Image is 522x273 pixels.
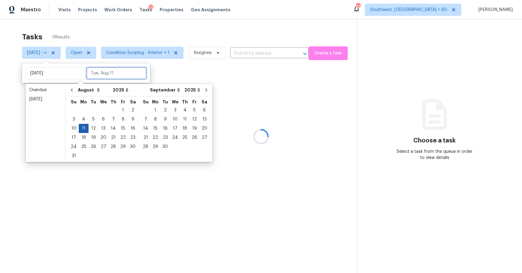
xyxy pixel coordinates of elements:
div: Wed Sep 10 2025 [170,115,180,124]
div: 20 [199,124,209,133]
div: Wed Sep 03 2025 [170,106,180,115]
div: 17 [69,133,79,142]
div: 11 [79,124,89,133]
div: 15 [118,124,128,133]
div: 17 [170,124,180,133]
abbr: Friday [192,100,197,104]
div: Mon Aug 25 2025 [79,142,89,151]
div: Wed Sep 17 2025 [170,124,180,133]
div: Thu Aug 28 2025 [108,142,118,151]
abbr: Wednesday [172,100,179,104]
div: Sat Aug 09 2025 [128,115,138,124]
div: 4 [79,115,89,124]
div: 14 [149,5,154,11]
div: Tue Aug 19 2025 [89,133,98,142]
div: 13 [199,115,209,124]
div: Overdue [29,87,62,93]
div: Wed Aug 13 2025 [98,124,108,133]
div: 8 [150,115,160,124]
div: Tue Sep 02 2025 [160,106,170,115]
div: Fri Sep 26 2025 [190,133,199,142]
button: Go to previous month [67,84,76,96]
div: Thu Aug 07 2025 [108,115,118,124]
div: Tue Aug 26 2025 [89,142,98,151]
div: Fri Aug 08 2025 [118,115,128,124]
abbr: Thursday [111,100,116,104]
div: Mon Aug 04 2025 [79,115,89,124]
div: Mon Aug 11 2025 [79,124,89,133]
div: Sat Aug 23 2025 [128,133,138,142]
div: 6 [199,106,209,114]
div: 29 [118,142,128,151]
div: 23 [160,133,170,142]
div: Fri Sep 05 2025 [190,106,199,115]
abbr: Saturday [130,100,136,104]
div: Sun Sep 14 2025 [141,124,150,133]
div: Sun Aug 03 2025 [69,115,79,124]
div: 820 [356,4,360,10]
div: 10 [170,115,180,124]
div: 9 [160,115,170,124]
abbr: Sunday [71,100,77,104]
div: Sun Sep 21 2025 [141,133,150,142]
div: 1 [150,106,160,114]
div: Tue Aug 12 2025 [89,124,98,133]
div: Thu Aug 21 2025 [108,133,118,142]
div: 11 [180,115,190,124]
div: 12 [89,124,98,133]
div: 14 [141,124,150,133]
div: 21 [141,133,150,142]
div: Wed Aug 20 2025 [98,133,108,142]
div: 2 [128,106,138,114]
div: 4 [180,106,190,114]
div: 31 [69,152,79,160]
div: Tue Aug 05 2025 [89,115,98,124]
div: [DATE] [29,96,62,102]
div: 25 [79,142,89,151]
div: 21 [108,133,118,142]
abbr: Friday [121,100,125,104]
div: Sun Aug 10 2025 [69,124,79,133]
div: Tue Sep 09 2025 [160,115,170,124]
div: 20 [98,133,108,142]
div: 7 [108,115,118,124]
div: 24 [69,142,79,151]
abbr: Tuesday [91,100,96,104]
div: Tue Sep 23 2025 [160,133,170,142]
input: Tue, Aug 11 [86,67,147,79]
div: Sat Aug 16 2025 [128,124,138,133]
div: Tue Sep 16 2025 [160,124,170,133]
div: Mon Sep 29 2025 [150,142,160,151]
div: 22 [150,133,160,142]
div: Fri Sep 19 2025 [190,124,199,133]
select: Year [183,85,202,95]
div: Sat Sep 27 2025 [199,133,209,142]
div: 2 [160,106,170,114]
div: 22 [118,133,128,142]
abbr: Tuesday [162,100,168,104]
div: 29 [150,142,160,151]
div: Fri Aug 29 2025 [118,142,128,151]
div: Sun Aug 17 2025 [69,133,79,142]
div: Sat Sep 06 2025 [199,106,209,115]
div: Sun Sep 28 2025 [141,142,150,151]
div: 26 [190,133,199,142]
div: Sun Sep 07 2025 [141,115,150,124]
div: 1 [118,106,128,114]
div: 10 [69,124,79,133]
div: Mon Sep 22 2025 [150,133,160,142]
div: 23 [128,133,138,142]
div: 15 [150,124,160,133]
div: 30 [160,142,170,151]
abbr: Sunday [143,100,149,104]
div: 28 [108,142,118,151]
div: 16 [160,124,170,133]
div: Tue Sep 30 2025 [160,142,170,151]
div: Sun Aug 24 2025 [69,142,79,151]
div: 3 [69,115,79,124]
div: 13 [98,124,108,133]
div: Fri Sep 12 2025 [190,115,199,124]
abbr: Monday [152,100,159,104]
div: Sat Sep 20 2025 [199,124,209,133]
div: Thu Sep 18 2025 [180,124,190,133]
